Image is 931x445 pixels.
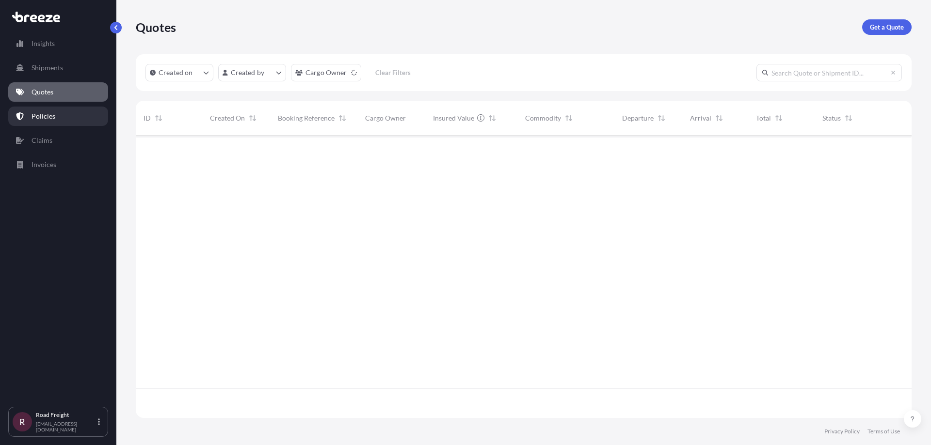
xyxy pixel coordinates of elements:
span: Departure [622,113,654,123]
a: Policies [8,107,108,126]
button: createdOn Filter options [145,64,213,81]
p: Created on [159,68,193,77]
button: Sort [563,112,575,124]
button: Sort [247,112,258,124]
p: Invoices [32,160,56,169]
p: Get a Quote [870,22,904,32]
span: R [19,417,25,427]
a: Insights [8,34,108,53]
span: ID [144,113,151,123]
button: Sort [843,112,854,124]
p: Cargo Owner [305,68,347,77]
p: [EMAIL_ADDRESS][DOMAIN_NAME] [36,421,96,432]
span: Total [756,113,771,123]
a: Get a Quote [862,19,912,35]
p: Policies [32,111,55,121]
span: Booking Reference [278,113,335,123]
span: Created On [210,113,245,123]
button: Sort [486,112,498,124]
a: Invoices [8,155,108,174]
span: Arrival [690,113,711,123]
button: cargoOwner Filter options [291,64,361,81]
button: Sort [153,112,164,124]
a: Shipments [8,58,108,77]
input: Search Quote or Shipment ID... [756,64,902,81]
p: Created by [231,68,265,77]
p: Road Freight [36,411,96,419]
button: Sort [773,112,785,124]
a: Terms of Use [867,428,900,435]
button: Sort [337,112,348,124]
span: Status [822,113,841,123]
button: Sort [713,112,725,124]
span: Commodity [525,113,561,123]
a: Claims [8,131,108,150]
button: createdBy Filter options [218,64,286,81]
button: Sort [656,112,667,124]
p: Shipments [32,63,63,73]
p: Insights [32,39,55,48]
span: Cargo Owner [365,113,406,123]
p: Quotes [32,87,53,97]
span: Insured Value [433,113,474,123]
button: Clear Filters [366,65,420,80]
p: Claims [32,136,52,145]
p: Quotes [136,19,176,35]
p: Clear Filters [375,68,411,77]
a: Privacy Policy [824,428,860,435]
a: Quotes [8,82,108,102]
